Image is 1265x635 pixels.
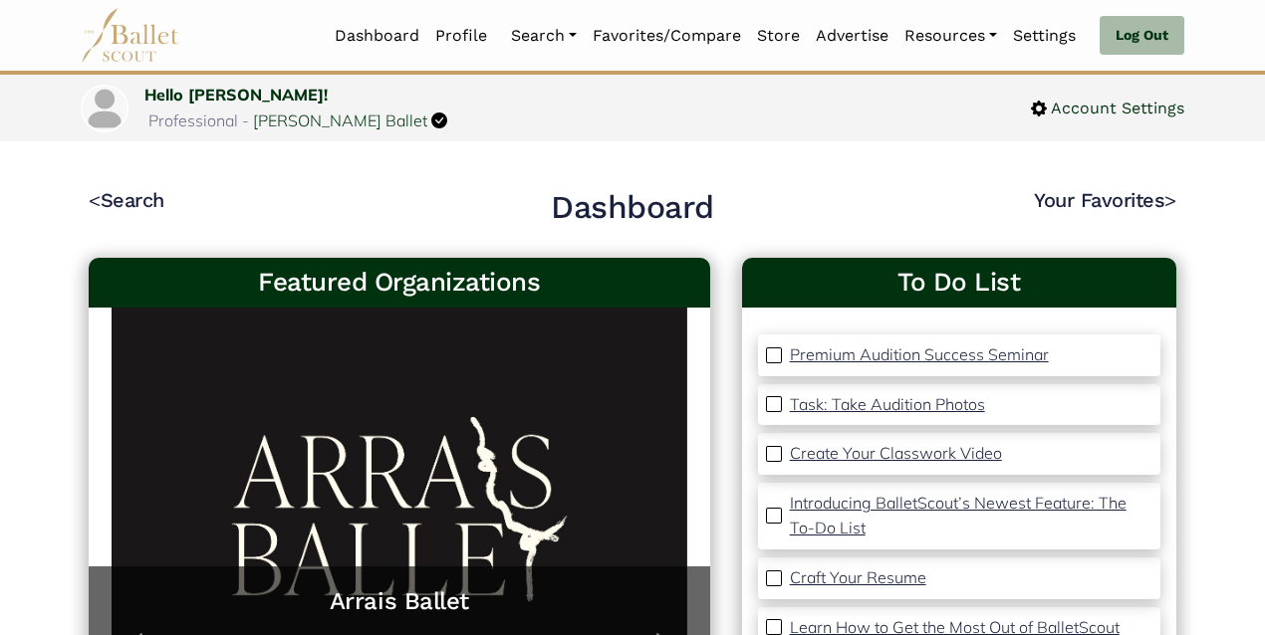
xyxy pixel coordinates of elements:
[144,85,328,105] a: Hello [PERSON_NAME]!
[551,187,714,229] h2: Dashboard
[327,15,427,57] a: Dashboard
[148,110,238,130] span: Professional
[105,266,694,300] h3: Featured Organizations
[1005,15,1084,57] a: Settings
[790,493,1127,538] p: Introducing BalletScout’s Newest Feature: The To-Do List
[790,567,926,587] p: Craft Your Resume
[790,394,985,414] p: Task: Take Audition Photos
[749,15,808,57] a: Store
[503,15,585,57] a: Search
[585,15,749,57] a: Favorites/Compare
[89,188,164,212] a: <Search
[1031,96,1184,121] a: Account Settings
[1047,96,1184,121] span: Account Settings
[89,187,101,212] code: <
[253,110,427,130] a: [PERSON_NAME] Ballet
[790,441,1002,467] a: Create Your Classwork Video
[790,392,985,418] a: Task: Take Audition Photos
[109,586,690,617] a: Arrais Ballet
[1034,188,1176,212] a: Your Favorites>
[790,443,1002,463] p: Create Your Classwork Video
[790,344,1049,364] p: Premium Audition Success Seminar
[427,15,495,57] a: Profile
[758,266,1160,300] a: To Do List
[1164,187,1176,212] code: >
[790,342,1049,368] a: Premium Audition Success Seminar
[790,491,1152,541] a: Introducing BalletScout’s Newest Feature: The To-Do List
[83,87,126,130] img: profile picture
[896,15,1005,57] a: Resources
[242,110,249,130] span: -
[1100,16,1184,56] a: Log Out
[808,15,896,57] a: Advertise
[790,565,926,591] a: Craft Your Resume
